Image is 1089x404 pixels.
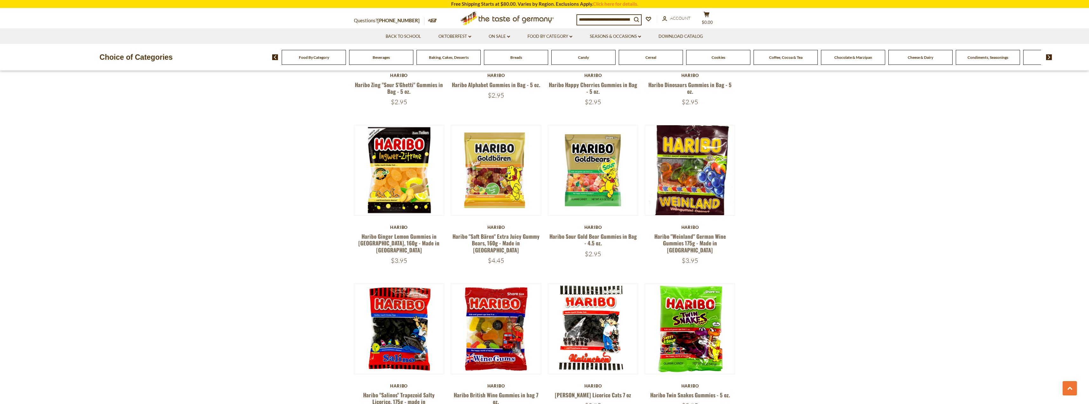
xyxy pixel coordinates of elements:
[682,98,698,106] span: $2.95
[658,33,703,40] a: Download Catalog
[549,232,637,247] a: Haribo Sour Gold Bear Gummies in Bag - 4.5 oz.
[548,225,638,230] div: Haribo
[593,1,638,7] a: Click here for details.
[438,33,471,40] a: Oktoberfest
[354,125,444,215] img: Haribo
[548,383,638,388] div: Haribo
[682,257,698,264] span: $3.95
[451,225,541,230] div: Haribo
[451,284,541,374] img: Haribo
[555,391,631,399] a: [PERSON_NAME] Licorice Cats 7 oz
[908,55,933,60] a: Cheese & Dairy
[645,125,735,215] img: Haribo
[645,73,735,78] div: Haribo
[510,55,522,60] a: Breads
[354,73,445,78] div: Haribo
[645,55,656,60] a: Cereal
[391,257,407,264] span: $3.95
[548,73,638,78] div: Haribo
[1046,54,1052,60] img: next arrow
[834,55,872,60] a: Chocolate & Marzipan
[299,55,329,60] a: Food By Category
[354,225,445,230] div: Haribo
[645,225,735,230] div: Haribo
[549,81,637,95] a: Haribo Happy Cherries Gummies in Bag - 5 oz.
[354,17,424,25] p: Questions?
[451,73,541,78] div: Haribo
[429,55,469,60] a: Baking, Cakes, Desserts
[670,16,691,21] span: Account
[489,33,510,40] a: On Sale
[391,98,407,106] span: $2.95
[548,284,638,374] img: Haribo
[355,81,443,95] a: Haribo Zing "Sour S'Ghetti" Gummies in Bag - 5 oz.
[968,55,1008,60] a: Condiments, Seasonings
[697,11,716,27] button: $0.00
[377,17,420,23] a: [PHONE_NUMBER]
[354,284,444,374] img: Haribo
[585,98,601,106] span: $2.95
[373,55,390,60] a: Beverages
[451,383,541,388] div: Haribo
[451,125,541,215] img: Haribo
[354,383,445,388] div: Haribo
[585,250,601,258] span: $2.95
[769,55,803,60] a: Coffee, Cocoa & Tea
[358,232,439,254] a: Haribo Ginger Lemon Gummies in [GEOGRAPHIC_DATA], 160g - Made in [GEOGRAPHIC_DATA]
[452,81,540,89] a: Haribo Alphabet Gummies in Bag - 5 oz.
[527,33,572,40] a: Food By Category
[650,391,730,399] a: Haribo Twin Snakes Gummies - 5 oz.
[452,232,540,254] a: Haribo "Saft Bären" Extra Juicy Gummy Bears, 160g - Made in [GEOGRAPHIC_DATA]
[578,55,589,60] a: Candy
[702,20,713,25] span: $0.00
[548,125,638,215] img: Haribo
[386,33,421,40] a: Back to School
[648,81,732,95] a: Haribo Dinosaurs Gummies in Bag - 5 oz.
[662,15,691,22] a: Account
[488,257,504,264] span: $4.45
[712,55,725,60] a: Cookies
[645,383,735,388] div: Haribo
[272,54,278,60] img: previous arrow
[590,33,641,40] a: Seasons & Occasions
[645,284,735,374] img: Haribo
[488,91,504,99] span: $2.95
[654,232,726,254] a: Haribo "Weinland" German Wine Gummies 175g - Made in [GEOGRAPHIC_DATA]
